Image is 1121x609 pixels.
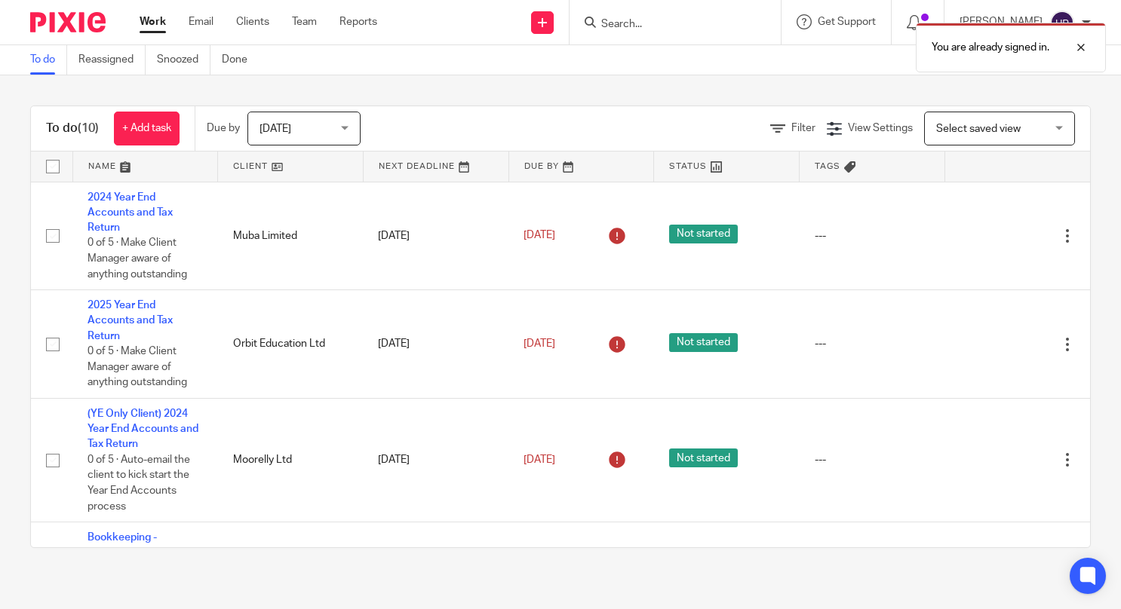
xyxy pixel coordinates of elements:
[30,12,106,32] img: Pixie
[524,231,555,241] span: [DATE]
[669,225,738,243] span: Not started
[815,452,930,467] div: ---
[222,45,259,75] a: Done
[46,121,99,136] h1: To do
[791,123,815,133] span: Filter
[207,121,240,136] p: Due by
[815,162,840,170] span: Tags
[218,522,364,600] td: Bibowines Limited
[363,182,508,290] td: [DATE]
[815,336,930,351] div: ---
[363,398,508,522] td: [DATE]
[114,112,180,145] a: + Add task
[669,448,738,467] span: Not started
[260,124,291,134] span: [DATE]
[88,454,190,512] span: 0 of 5 · Auto-email the client to kick start the Year End Accounts process
[218,290,364,399] td: Orbit Education Ltd
[157,45,210,75] a: Snoozed
[932,40,1049,55] p: You are already signed in.
[88,238,187,280] span: 0 of 5 · Make Client Manager aware of anything outstanding
[140,14,166,29] a: Work
[669,333,738,352] span: Not started
[218,398,364,522] td: Moorelly Ltd
[236,14,269,29] a: Clients
[292,14,317,29] a: Team
[218,182,364,290] td: Muba Limited
[1050,11,1074,35] img: svg%3E
[88,346,187,387] span: 0 of 5 · Make Client Manager aware of anything outstanding
[815,228,930,243] div: ---
[88,532,157,558] a: Bookkeeping - Automated
[78,45,146,75] a: Reassigned
[363,290,508,399] td: [DATE]
[189,14,213,29] a: Email
[524,338,555,349] span: [DATE]
[88,192,173,234] a: 2024 Year End Accounts and Tax Return
[848,123,913,133] span: View Settings
[78,122,99,134] span: (10)
[524,454,555,465] span: [DATE]
[88,300,173,341] a: 2025 Year End Accounts and Tax Return
[363,522,508,600] td: [DATE]
[88,409,198,450] a: (YE Only Client) 2024 Year End Accounts and Tax Return
[30,45,67,75] a: To do
[339,14,377,29] a: Reports
[936,124,1021,134] span: Select saved view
